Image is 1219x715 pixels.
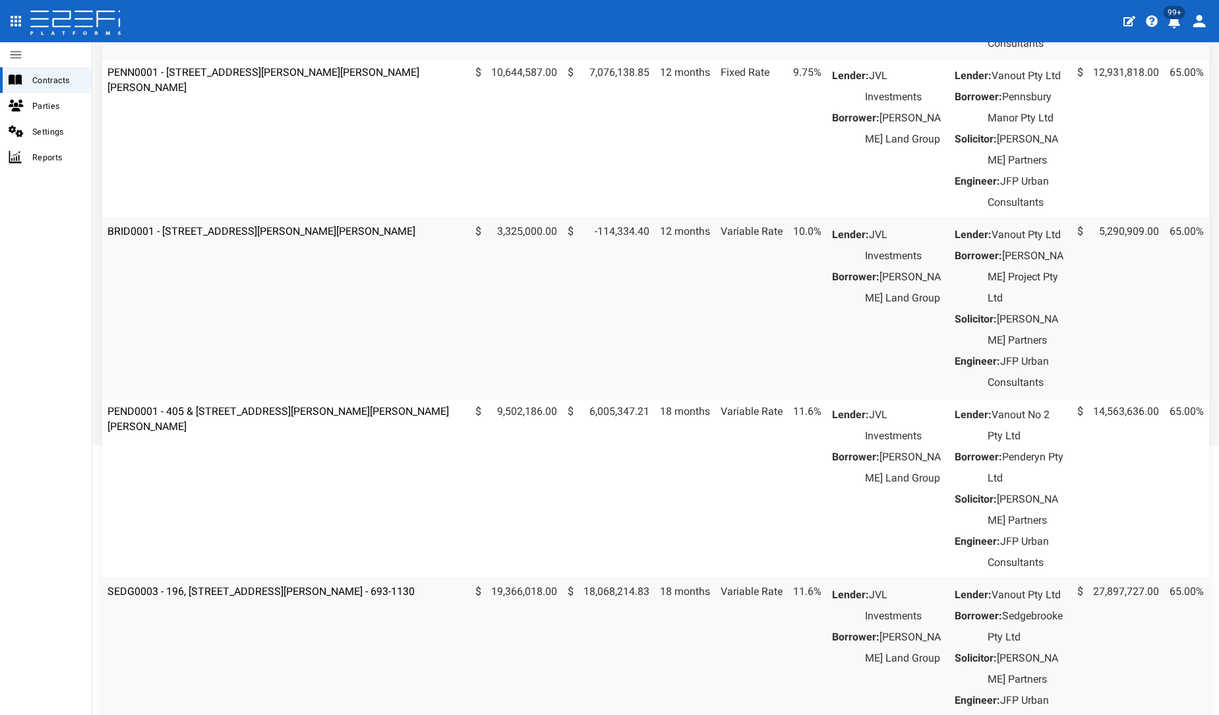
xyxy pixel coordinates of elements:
[988,171,1067,213] dd: JFP Urban Consultants
[955,690,1000,711] dt: Engineer:
[107,225,415,237] a: BRID0001 - [STREET_ADDRESS][PERSON_NAME][PERSON_NAME]
[865,584,944,627] dd: JVL Investments
[32,73,81,88] span: Contracts
[988,447,1067,489] dd: Penderyn Pty Ltd
[988,65,1067,86] dd: Vanout Pty Ltd
[988,86,1067,129] dd: Pennsbury Manor Pty Ltd
[832,108,879,129] dt: Borrower:
[715,218,788,398] td: Variable Rate
[988,245,1067,309] dd: [PERSON_NAME] Project Pty Ltd
[955,171,1000,192] dt: Engineer:
[955,606,1002,627] dt: Borrower:
[32,98,81,113] span: Parties
[1072,59,1164,218] td: 12,931,818.00
[988,309,1067,351] dd: [PERSON_NAME] Partners
[107,66,419,94] a: PENN0001 - [STREET_ADDRESS][PERSON_NAME][PERSON_NAME][PERSON_NAME]
[562,218,655,398] td: -114,334.40
[865,65,944,108] dd: JVL Investments
[988,648,1067,690] dd: [PERSON_NAME] Partners
[715,398,788,578] td: Variable Rate
[955,447,1002,468] dt: Borrower:
[832,584,869,606] dt: Lender:
[988,584,1067,606] dd: Vanout Pty Ltd
[988,404,1067,447] dd: Vanout No 2 Pty Ltd
[865,447,944,489] dd: [PERSON_NAME] Land Group
[955,489,997,510] dt: Solicitor:
[955,129,997,150] dt: Solicitor:
[865,108,944,150] dd: [PERSON_NAME] Land Group
[32,124,81,139] span: Settings
[107,585,415,598] a: SEDG0003 - 196, [STREET_ADDRESS][PERSON_NAME] - 693-1130
[832,65,869,86] dt: Lender:
[832,266,879,288] dt: Borrower:
[832,404,869,425] dt: Lender:
[788,398,827,578] td: 11.6%
[32,150,81,165] span: Reports
[865,224,944,266] dd: JVL Investments
[865,266,944,309] dd: [PERSON_NAME] Land Group
[988,489,1067,531] dd: [PERSON_NAME] Partners
[832,447,879,468] dt: Borrower:
[988,351,1067,393] dd: JFP Urban Consultants
[988,531,1067,573] dd: JFP Urban Consultants
[470,59,562,218] td: 10,644,587.00
[955,584,992,606] dt: Lender:
[655,398,715,578] td: 18 months
[832,627,879,648] dt: Borrower:
[788,218,827,398] td: 10.0%
[655,59,715,218] td: 12 months
[1164,218,1209,398] td: 65.00%
[470,398,562,578] td: 9,502,186.00
[562,398,655,578] td: 6,005,347.21
[988,224,1067,245] dd: Vanout Pty Ltd
[955,648,997,669] dt: Solicitor:
[655,218,715,398] td: 12 months
[1072,218,1164,398] td: 5,290,909.00
[865,404,944,447] dd: JVL Investments
[788,59,827,218] td: 9.75%
[955,224,992,245] dt: Lender:
[955,531,1000,552] dt: Engineer:
[988,606,1067,648] dd: Sedgebrooke Pty Ltd
[988,129,1067,171] dd: [PERSON_NAME] Partners
[832,224,869,245] dt: Lender:
[955,351,1000,372] dt: Engineer:
[1164,59,1209,218] td: 65.00%
[955,309,997,330] dt: Solicitor:
[107,405,449,433] a: PEND0001 - 405 & [STREET_ADDRESS][PERSON_NAME][PERSON_NAME][PERSON_NAME]
[1164,398,1209,578] td: 65.00%
[865,627,944,669] dd: [PERSON_NAME] Land Group
[955,65,992,86] dt: Lender:
[562,59,655,218] td: 7,076,138.85
[715,59,788,218] td: Fixed Rate
[955,86,1002,108] dt: Borrower:
[1072,398,1164,578] td: 14,563,636.00
[955,404,992,425] dt: Lender:
[955,245,1002,266] dt: Borrower:
[470,218,562,398] td: 3,325,000.00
